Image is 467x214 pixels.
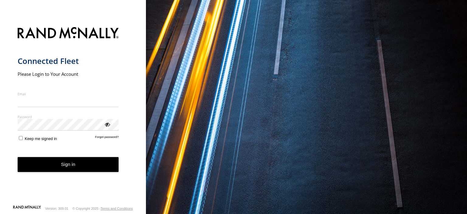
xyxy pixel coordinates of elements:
label: Password [18,114,119,119]
h2: Please Login to Your Account [18,71,119,77]
h1: Connected Fleet [18,56,119,66]
form: main [18,23,129,205]
a: Forgot password? [95,135,119,141]
a: Visit our Website [13,205,41,212]
img: Rand McNally [18,26,119,41]
input: Keep me signed in [19,136,23,140]
button: Sign in [18,157,119,172]
div: Version: 309.01 [45,207,68,210]
a: Terms and Conditions [101,207,133,210]
label: Email [18,92,119,96]
div: ViewPassword [104,121,110,127]
div: © Copyright 2025 - [72,207,133,210]
span: Keep me signed in [25,136,57,141]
